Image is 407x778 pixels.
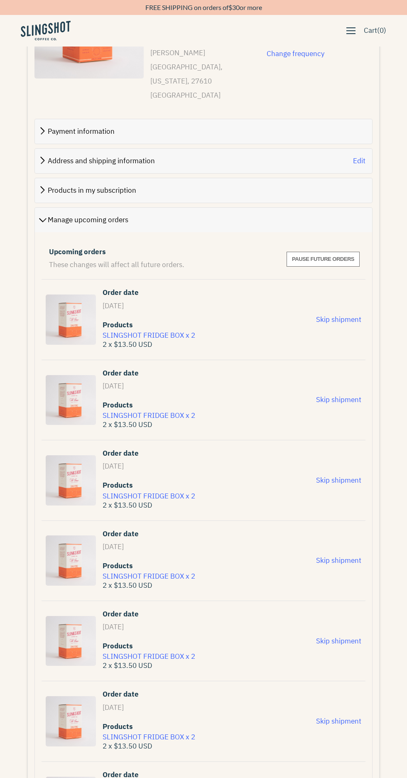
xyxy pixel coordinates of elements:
span: ) [384,25,386,36]
span: Manage upcoming orders [48,215,128,224]
span: 2 x $13.50 USD [103,501,152,510]
span: 2 x $13.50 USD [103,581,152,590]
a: SLINGSHOT FRIDGE BOX x 2 [103,572,195,581]
span: 30 [232,3,240,11]
a: Line item image [46,696,96,746]
a: Line item image [46,295,96,345]
span: Upcoming orders [49,246,278,258]
span: Skip shipment [316,315,361,324]
a: SLINGSHOT FRIDGE BOX x 2 [103,411,195,420]
a: Line item image [46,616,96,666]
button: Pause future orders [287,252,360,267]
span: Products in my subscription [48,186,136,195]
span: 2 x $13.50 USD [103,420,152,429]
span: [DATE] [103,622,124,631]
span: 2 x $13.50 USD [103,661,152,670]
button: Edit [353,155,365,167]
span: $ [228,3,232,11]
span: Skip shipment [316,636,361,645]
span: Order date [103,609,309,620]
span: [DATE] [103,542,124,551]
div: Products in my subscription [35,178,372,203]
a: SLINGSHOT FRIDGE BOX x 2 [103,732,195,741]
span: Skip shipment [316,395,361,404]
span: Skip shipment [316,717,361,726]
span: Products [103,641,309,652]
div: Manage upcoming orders [35,208,372,232]
span: Change frequency [267,48,369,59]
span: Products [103,721,309,732]
span: ( [377,25,380,36]
div: Payment information [35,119,372,144]
span: Pause future orders [292,254,354,264]
span: Products [103,319,309,331]
span: 0 [380,26,384,35]
span: [DATE] [103,461,124,471]
span: [DATE] [103,381,124,390]
span: Skip shipment [316,556,361,565]
span: Payment information [48,127,115,136]
span: Order date [103,368,309,379]
span: Address and shipping information [48,156,155,165]
a: SLINGSHOT FRIDGE BOX x 2 [103,652,195,661]
a: SLINGSHOT FRIDGE BOX x 2 [103,491,195,501]
span: 2 x $13.50 USD [103,340,152,349]
span: 2 x $13.50 USD [103,741,152,751]
span: [DATE] [103,703,124,712]
span: Products [103,400,309,411]
a: SLINGSHOT FRIDGE BOX x 2 [103,331,195,340]
span: Order date [103,448,309,459]
span: Order date [103,689,309,700]
p: These changes will affect all future orders. [49,258,278,272]
span: Products [103,560,309,572]
span: Order date [103,528,309,540]
a: Line item image [46,535,96,586]
span: Skip shipment [316,476,361,485]
span: [DATE] [103,301,124,310]
p: [GEOGRAPHIC_DATA], [US_STATE], 27610 [150,60,253,88]
div: Address and shipping informationEdit [35,149,372,173]
a: Line item image [46,455,96,506]
span: Products [103,480,309,491]
span: Order date [103,287,309,298]
a: Cart(0) [360,22,390,39]
p: [GEOGRAPHIC_DATA] [150,88,253,102]
a: Line item image [46,375,96,425]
